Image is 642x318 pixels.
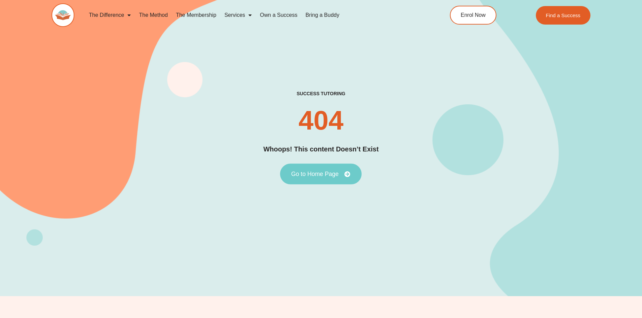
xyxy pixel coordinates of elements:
span: Find a Success [546,13,581,18]
a: Services [220,7,256,23]
h2: 404 [299,107,343,134]
span: Go to Home Page [291,171,339,177]
a: The Membership [172,7,220,23]
a: Go to Home Page [280,164,362,184]
a: Bring a Buddy [301,7,343,23]
a: Find a Success [536,6,591,25]
iframe: Chat Widget [608,286,642,318]
a: The Difference [85,7,135,23]
nav: Menu [85,7,419,23]
a: The Method [135,7,172,23]
h2: Whoops! This content Doesn’t Exist [263,144,378,154]
a: Enrol Now [450,6,496,25]
h2: success tutoring [297,91,345,97]
a: Own a Success [256,7,301,23]
span: Enrol Now [461,12,486,18]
